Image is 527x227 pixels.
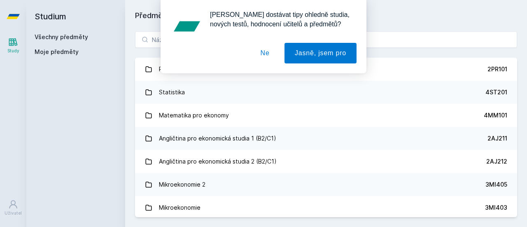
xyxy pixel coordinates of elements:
[485,88,507,96] div: 4ST201
[135,81,517,104] a: Statistika 4ST201
[159,176,205,193] div: Mikroekonomie 2
[485,204,507,212] div: 3MI403
[135,127,517,150] a: Angličtina pro ekonomická studia 1 (B2/C1) 2AJ211
[485,180,507,189] div: 3MI405
[170,10,203,43] img: notification icon
[135,173,517,196] a: Mikroekonomie 2 3MI405
[5,210,22,216] div: Uživatel
[2,195,25,220] a: Uživatel
[484,111,507,119] div: 4MM101
[250,43,280,63] button: Ne
[486,157,507,166] div: 2AJ212
[159,199,201,216] div: Mikroekonomie
[135,196,517,219] a: Mikroekonomie 3MI403
[159,107,229,124] div: Matematika pro ekonomy
[135,150,517,173] a: Angličtina pro ekonomická studia 2 (B2/C1) 2AJ212
[487,134,507,143] div: 2AJ211
[135,104,517,127] a: Matematika pro ekonomy 4MM101
[284,43,357,63] button: Jasně, jsem pro
[203,10,357,29] div: [PERSON_NAME] dostávat tipy ohledně studia, nových testů, hodnocení učitelů a předmětů?
[159,84,185,101] div: Statistika
[159,130,276,147] div: Angličtina pro ekonomická studia 1 (B2/C1)
[159,153,277,170] div: Angličtina pro ekonomická studia 2 (B2/C1)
